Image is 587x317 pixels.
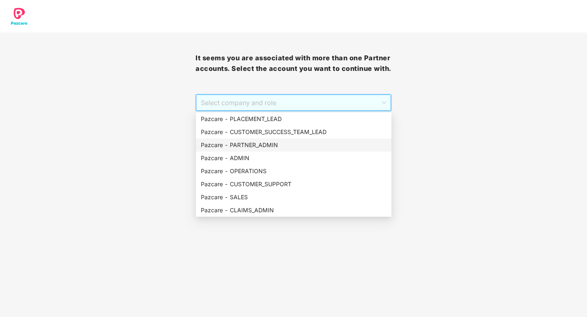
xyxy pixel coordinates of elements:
div: Pazcare - CLAIMS_ADMIN [201,206,387,215]
div: Pazcare - PARTNER_ADMIN [196,139,391,152]
div: Pazcare - ADMIN [196,152,391,165]
div: Pazcare - PARTNER_ADMIN [201,141,387,150]
div: Pazcare - PLACEMENT_LEAD [196,112,391,125]
h3: It seems you are associated with more than one Partner accounts. Select the account you want to c... [196,53,391,74]
div: Pazcare - CUSTOMER_SUPPORT [196,178,391,191]
div: Pazcare - PLACEMENT_LEAD [201,114,387,123]
span: Select company and role [201,95,386,110]
div: Pazcare - OPERATIONS [196,165,391,178]
div: Pazcare - CUSTOMER_SUCCESS_TEAM_LEAD [196,125,391,139]
div: Pazcare - ADMIN [201,154,387,163]
div: Pazcare - SALES [196,191,391,204]
div: Pazcare - CUSTOMER_SUCCESS_TEAM_LEAD [201,128,387,136]
div: Pazcare - CUSTOMER_SUPPORT [201,180,387,189]
div: Pazcare - CLAIMS_ADMIN [196,204,391,217]
div: Pazcare - SALES [201,193,387,202]
div: Pazcare - OPERATIONS [201,167,387,176]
